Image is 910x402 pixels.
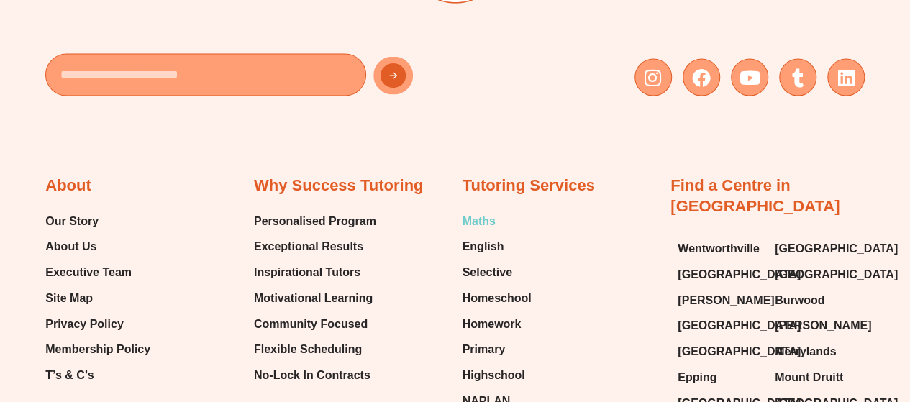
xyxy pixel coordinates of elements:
[775,238,898,260] span: [GEOGRAPHIC_DATA]
[45,262,150,283] a: Executive Team
[254,211,376,232] a: Personalised Program
[775,341,836,362] span: Merrylands
[254,288,376,309] a: Motivational Learning
[254,339,376,360] a: Flexible Scheduling
[254,314,368,335] span: Community Focused
[254,236,376,257] a: Exceptional Results
[678,290,774,311] span: [PERSON_NAME]
[45,365,94,386] span: T’s & C’s
[254,262,360,283] span: Inspirational Tutors
[775,315,871,337] span: [PERSON_NAME]
[463,288,532,309] a: Homeschool
[678,315,760,337] a: [GEOGRAPHIC_DATA]
[254,175,424,196] h2: Why Success Tutoring
[45,339,150,360] a: Membership Policy
[775,238,857,260] a: [GEOGRAPHIC_DATA]
[775,367,843,388] span: Mount Druitt
[678,341,760,362] a: [GEOGRAPHIC_DATA]
[254,288,373,309] span: Motivational Learning
[678,367,716,388] span: Epping
[45,236,150,257] a: About Us
[45,314,124,335] span: Privacy Policy
[45,365,150,386] a: T’s & C’s
[463,314,522,335] span: Homework
[678,367,760,388] a: Epping
[45,211,99,232] span: Our Story
[463,211,496,232] span: Maths
[463,236,532,257] a: English
[254,314,376,335] a: Community Focused
[678,238,760,260] span: Wentworthville
[775,264,898,285] span: [GEOGRAPHIC_DATA]
[775,341,857,362] a: Merrylands
[254,365,376,386] a: No-Lock In Contracts
[45,175,91,196] h2: About
[254,339,362,360] span: Flexible Scheduling
[463,339,532,360] a: Primary
[463,339,506,360] span: Primary
[463,175,595,196] h2: Tutoring Services
[678,264,760,285] a: [GEOGRAPHIC_DATA]
[838,333,910,402] iframe: Chat Widget
[254,365,370,386] span: No-Lock In Contracts
[45,236,96,257] span: About Us
[678,341,801,362] span: [GEOGRAPHIC_DATA]
[678,238,760,260] a: Wentworthville
[45,54,447,104] form: New Form
[775,290,824,311] span: Burwood
[254,262,376,283] a: Inspirational Tutors
[463,236,504,257] span: English
[775,367,857,388] a: Mount Druitt
[678,264,801,285] span: [GEOGRAPHIC_DATA]
[45,211,150,232] a: Our Story
[45,314,150,335] a: Privacy Policy
[463,365,525,386] span: Highschool
[45,288,150,309] a: Site Map
[678,290,760,311] a: [PERSON_NAME]
[45,288,93,309] span: Site Map
[254,236,363,257] span: Exceptional Results
[678,315,801,337] span: [GEOGRAPHIC_DATA]
[670,176,840,215] a: Find a Centre in [GEOGRAPHIC_DATA]
[463,211,532,232] a: Maths
[775,264,857,285] a: [GEOGRAPHIC_DATA]
[463,314,532,335] a: Homework
[463,365,532,386] a: Highschool
[775,315,857,337] a: [PERSON_NAME]
[45,262,132,283] span: Executive Team
[463,262,532,283] a: Selective
[775,290,857,311] a: Burwood
[463,262,512,283] span: Selective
